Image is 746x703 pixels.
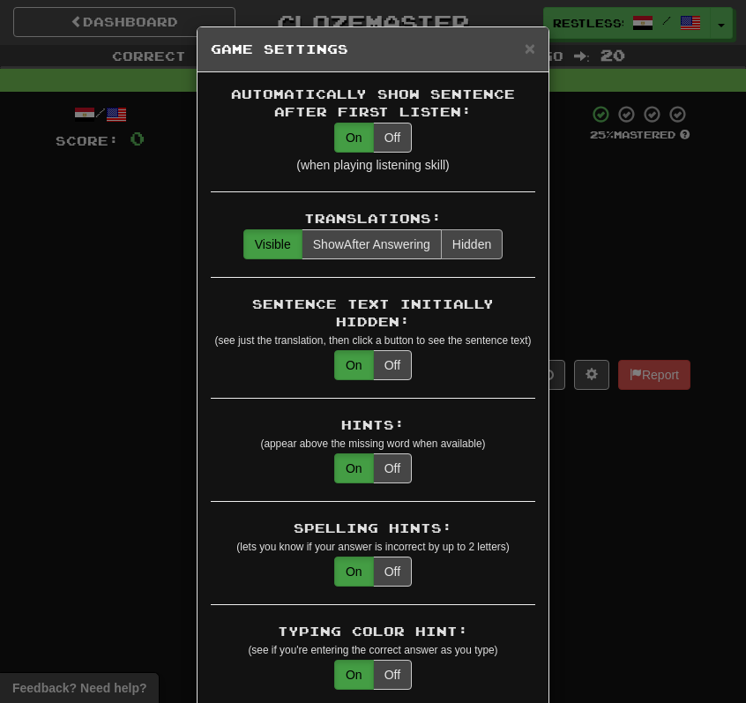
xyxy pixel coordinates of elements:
div: Sentence Text Initially Hidden: [211,295,535,331]
button: On [334,557,374,587]
button: Off [373,453,412,483]
small: (appear above the missing word when available) [260,438,485,450]
button: Off [373,660,412,690]
button: On [334,453,374,483]
span: × [525,38,535,58]
span: After Answering [313,237,430,251]
h5: Game Settings [211,41,535,58]
div: (when playing listening skill) [211,156,535,174]
small: (see just the translation, then click a button to see the sentence text) [215,334,532,347]
small: (see if you're entering the correct answer as you type) [248,644,497,656]
button: Visible [243,229,302,259]
div: Automatically Show Sentence After First Listen: [211,86,535,121]
button: ShowAfter Answering [302,229,442,259]
button: On [334,350,374,380]
button: On [334,660,374,690]
div: translations [243,229,503,259]
span: Show [313,237,344,251]
button: Off [373,123,412,153]
div: Spelling Hints: [211,520,535,537]
button: Hidden [441,229,503,259]
div: Translations: [211,210,535,228]
div: Hints: [211,416,535,434]
button: On [334,123,374,153]
button: Off [373,557,412,587]
small: (lets you know if your answer is incorrect by up to 2 letters) [236,541,509,553]
div: Typing Color Hint: [211,623,535,640]
button: Off [373,350,412,380]
button: Close [525,39,535,57]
